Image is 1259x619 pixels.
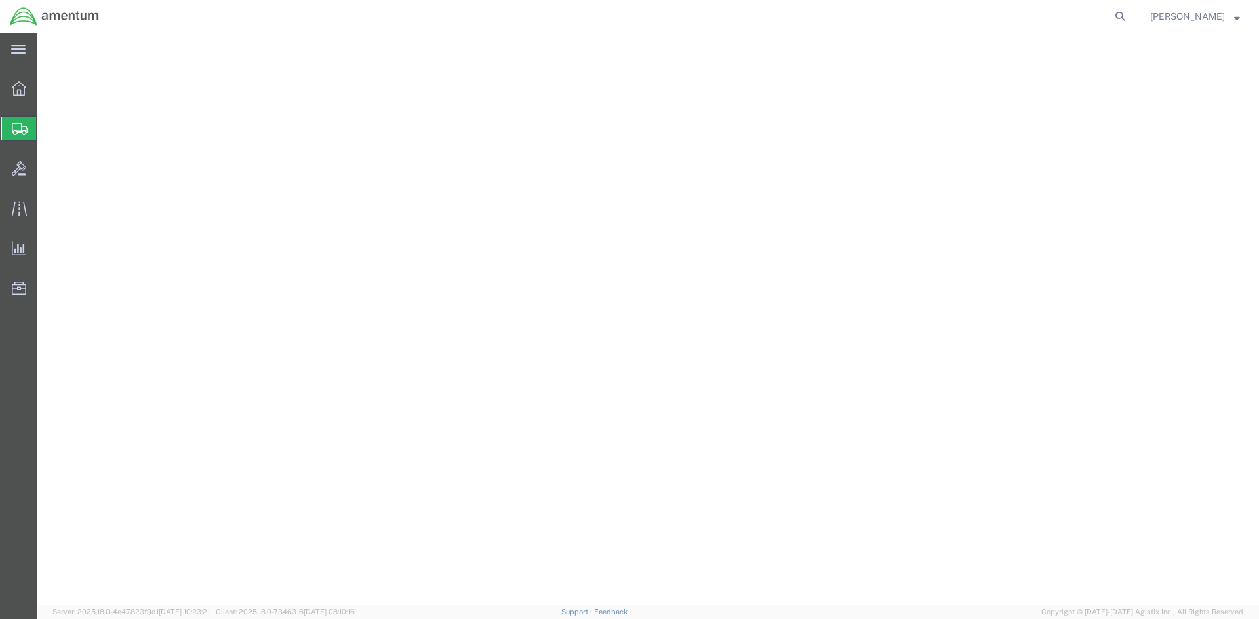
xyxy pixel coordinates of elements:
span: Client: 2025.18.0-7346316 [216,608,355,616]
span: [DATE] 10:23:21 [159,608,210,616]
span: Copyright © [DATE]-[DATE] Agistix Inc., All Rights Reserved [1041,607,1243,618]
a: Feedback [594,608,628,616]
a: Support [561,608,594,616]
span: Erica Gatica [1150,9,1225,24]
button: [PERSON_NAME] [1149,9,1241,24]
iframe: FS Legacy Container [37,33,1259,605]
span: Server: 2025.18.0-4e47823f9d1 [52,608,210,616]
img: logo [9,7,100,26]
span: [DATE] 08:10:16 [304,608,355,616]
